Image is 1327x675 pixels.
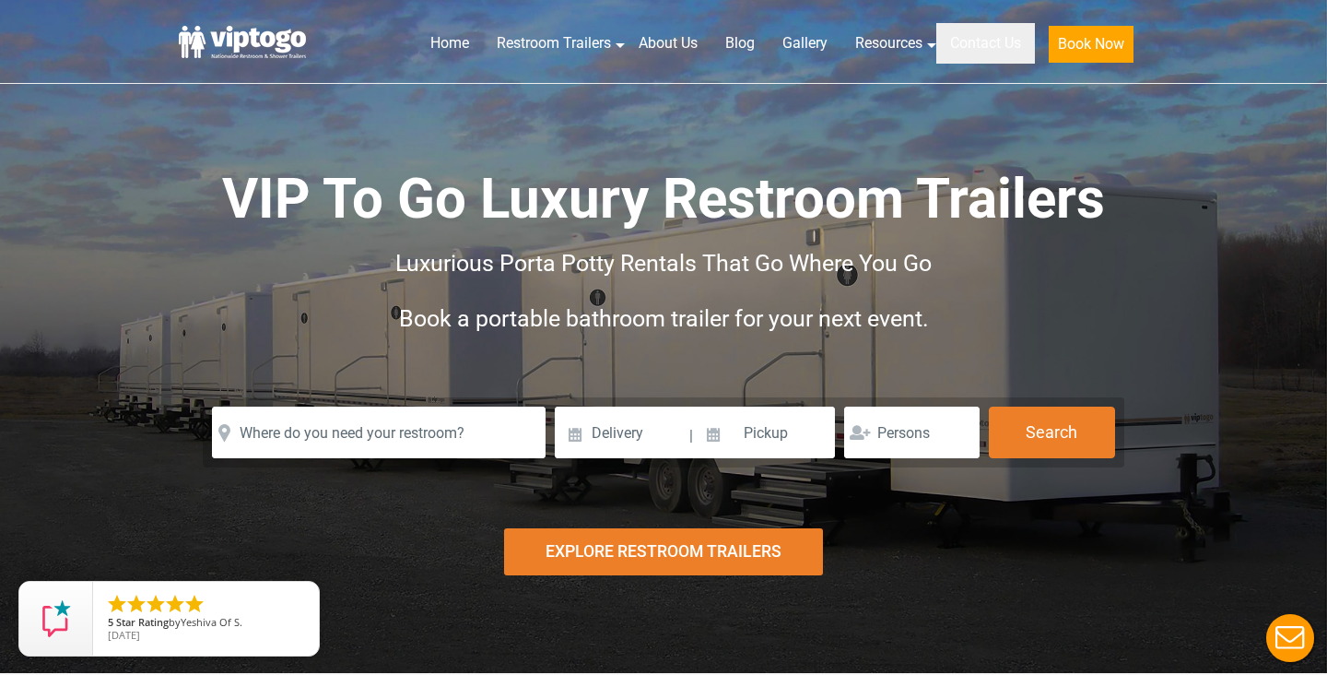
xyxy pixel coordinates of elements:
[417,23,483,64] a: Home
[625,23,711,64] a: About Us
[483,23,625,64] a: Restroom Trailers
[399,305,929,332] span: Book a portable bathroom trailer for your next event.
[38,600,75,637] img: Review Rating
[164,593,186,615] li: 
[183,593,206,615] li: 
[116,615,169,629] span: Star Rating
[689,407,693,466] span: |
[695,407,835,458] input: Pickup
[108,615,113,629] span: 5
[108,628,140,642] span: [DATE]
[1035,23,1147,74] a: Book Now
[145,593,167,615] li: 
[106,593,128,615] li: 
[989,407,1115,458] button: Search
[936,23,1035,64] a: Contact Us
[125,593,147,615] li: 
[504,528,823,575] div: Explore Restroom Trailers
[555,407,687,458] input: Delivery
[844,407,980,458] input: Persons
[1253,601,1327,675] button: Live Chat
[395,250,932,277] span: Luxurious Porta Potty Rentals That Go Where You Go
[711,23,769,64] a: Blog
[222,166,1105,231] span: VIP To Go Luxury Restroom Trailers
[1049,26,1133,63] button: Book Now
[181,615,242,629] span: Yeshiva Of S.
[108,617,304,630] span: by
[841,23,936,64] a: Resources
[212,407,546,458] input: Where do you need your restroom?
[769,23,841,64] a: Gallery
